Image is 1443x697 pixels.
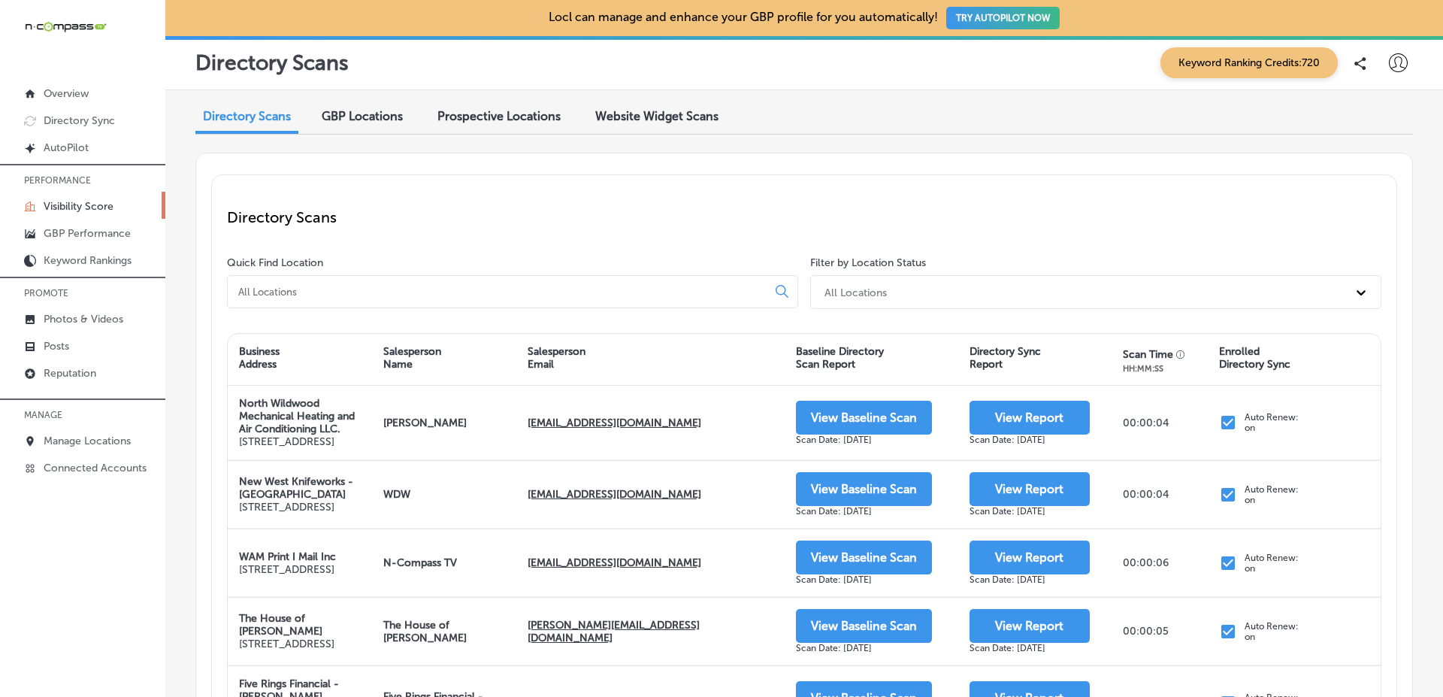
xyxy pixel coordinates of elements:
[44,141,89,154] p: AutoPilot
[227,256,323,269] label: Quick Find Location
[796,506,932,517] div: Scan Date: [DATE]
[322,109,403,123] span: GBP Locations
[1176,348,1189,357] button: Displays the total time taken to generate this report.
[203,109,291,123] span: Directory Scans
[24,20,107,34] img: 660ab0bf-5cc7-4cb8-ba1c-48b5ae0f18e60NCTV_CLogo_TV_Black_-500x88.png
[1123,625,1169,638] p: 00:00:05
[239,397,355,435] strong: North Wildwood Mechanical Heating and Air Conditioning LLC.
[970,574,1090,585] div: Scan Date: [DATE]
[227,208,1381,226] p: Directory Scans
[595,109,718,123] span: Website Widget Scans
[239,550,336,563] strong: WAM Print I Mail Inc
[796,435,932,445] div: Scan Date: [DATE]
[437,109,561,123] span: Prospective Locations
[44,254,132,267] p: Keyword Rankings
[970,412,1090,425] a: View Report
[383,488,410,501] strong: WDW
[970,541,1090,574] button: View Report
[239,435,361,448] p: [STREET_ADDRESS]
[970,483,1090,496] a: View Report
[44,435,131,447] p: Manage Locations
[44,367,96,380] p: Reputation
[528,556,701,569] strong: [EMAIL_ADDRESS][DOMAIN_NAME]
[796,552,932,565] a: View Baseline Scan
[1123,417,1169,429] p: 00:00:04
[1245,484,1299,505] p: Auto Renew: on
[239,612,322,638] strong: The House of [PERSON_NAME]
[1123,364,1189,374] div: HH:MM:SS
[528,345,585,371] div: Salesperson Email
[970,345,1041,371] div: Directory Sync Report
[970,620,1090,633] a: View Report
[1245,553,1299,574] p: Auto Renew: on
[44,340,69,353] p: Posts
[239,638,361,650] p: [STREET_ADDRESS]
[796,345,884,371] div: Baseline Directory Scan Report
[970,643,1090,653] div: Scan Date: [DATE]
[239,345,280,371] div: Business Address
[1160,47,1338,78] span: Keyword Ranking Credits: 720
[970,401,1090,435] button: View Report
[1123,556,1169,569] p: 00:00:06
[796,643,932,653] div: Scan Date: [DATE]
[1123,488,1169,501] p: 00:00:04
[796,412,932,425] a: View Baseline Scan
[1219,345,1290,371] div: Enrolled Directory Sync
[1245,621,1299,642] p: Auto Renew: on
[44,200,113,213] p: Visibility Score
[796,574,932,585] div: Scan Date: [DATE]
[810,256,926,269] label: Filter by Location Status
[239,501,361,514] p: [STREET_ADDRESS]
[44,87,89,100] p: Overview
[970,552,1090,565] a: View Report
[796,541,932,574] button: View Baseline Scan
[239,475,353,501] strong: New West Knifeworks - [GEOGRAPHIC_DATA]
[946,7,1060,29] button: TRY AUTOPILOT NOW
[239,563,336,576] p: [STREET_ADDRESS]
[970,435,1090,445] div: Scan Date: [DATE]
[970,506,1090,517] div: Scan Date: [DATE]
[237,285,764,298] input: All Locations
[796,401,932,435] button: View Baseline Scan
[796,609,932,643] button: View Baseline Scan
[44,114,115,127] p: Directory Sync
[796,483,932,496] a: View Baseline Scan
[796,472,932,506] button: View Baseline Scan
[1123,348,1173,361] div: Scan Time
[824,286,887,298] div: All Locations
[44,313,123,326] p: Photos & Videos
[528,488,701,501] strong: [EMAIL_ADDRESS][DOMAIN_NAME]
[796,620,932,633] a: View Baseline Scan
[383,619,467,644] strong: The House of [PERSON_NAME]
[44,227,131,240] p: GBP Performance
[44,462,147,474] p: Connected Accounts
[383,556,457,569] strong: N-Compass TV
[1245,412,1299,433] p: Auto Renew: on
[195,50,349,75] p: Directory Scans
[383,345,441,371] div: Salesperson Name
[383,417,467,429] strong: [PERSON_NAME]
[528,619,700,644] strong: [PERSON_NAME][EMAIL_ADDRESS][DOMAIN_NAME]
[528,417,701,429] strong: [EMAIL_ADDRESS][DOMAIN_NAME]
[970,609,1090,643] button: View Report
[970,472,1090,506] button: View Report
